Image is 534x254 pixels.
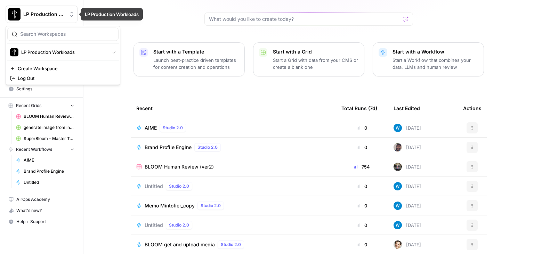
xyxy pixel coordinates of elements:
[20,31,114,38] input: Search Workspaces
[24,136,74,142] span: SuperBloom - Master Topic List
[145,144,192,151] span: Brand Profile Engine
[18,75,113,82] span: Log Out
[394,240,402,249] img: j7temtklz6amjwtjn5shyeuwpeb0
[16,86,74,92] span: Settings
[6,194,78,205] a: AirOps Academy
[394,202,421,210] div: [DATE]
[394,99,420,118] div: Last Edited
[136,221,330,229] a: UntitledStudio 2.0
[16,146,52,153] span: Recent Workflows
[24,113,74,120] span: BLOOM Human Review (ver2)
[133,42,245,76] button: Start with a TemplateLaunch best-practice driven templates for content creation and operations
[393,57,478,71] p: Start a Workflow that combines your data, LLMs and human review
[341,222,382,229] div: 0
[373,42,484,76] button: Start with a WorkflowStart a Workflow that combines your data, LLMs and human review
[394,163,421,171] div: [DATE]
[136,163,330,170] a: BLOOM Human Review (ver2)
[10,48,18,56] img: LP Production Workloads Logo
[394,143,402,151] img: dw2bym9oh1lendkl0jcyb9jgpgea
[145,241,215,248] span: BLOOM get and upload media
[394,182,402,190] img: e6dqg6lbdbpjqp1a7mpgiwrn07v8
[393,48,478,55] p: Start with a Workflow
[6,6,78,23] button: Workspace: LP Production Workloads
[136,99,330,118] div: Recent
[24,168,74,174] span: Brand Profile Engine
[136,124,330,132] a: AIMEStudio 2.0
[341,124,382,131] div: 0
[163,125,183,131] span: Studio 2.0
[6,216,78,227] button: Help + Support
[169,183,189,189] span: Studio 2.0
[13,111,78,122] a: BLOOM Human Review (ver2)
[13,122,78,133] a: generate image from input image (copyright tests) duplicate Grid
[201,203,221,209] span: Studio 2.0
[341,183,382,190] div: 0
[145,222,163,229] span: Untitled
[7,73,119,83] a: Log Out
[13,166,78,177] a: Brand Profile Engine
[16,219,74,225] span: Help + Support
[13,133,78,144] a: SuperBloom - Master Topic List
[221,241,241,248] span: Studio 2.0
[394,163,402,171] img: smah15upbl7bfn8oiyn8a726613u
[394,240,421,249] div: [DATE]
[394,221,421,229] div: [DATE]
[13,177,78,188] a: Untitled
[145,183,163,190] span: Untitled
[16,196,74,203] span: AirOps Academy
[136,143,330,151] a: Brand Profile EngineStudio 2.0
[209,16,400,23] input: What would you like to create today?
[394,221,402,229] img: e6dqg6lbdbpjqp1a7mpgiwrn07v8
[16,103,41,109] span: Recent Grids
[394,202,402,210] img: e6dqg6lbdbpjqp1a7mpgiwrn07v8
[23,11,65,18] span: LP Production Workloads
[145,202,195,209] span: Memo Mintofier_copy
[341,163,382,170] div: 754
[394,143,421,151] div: [DATE]
[136,202,330,210] a: Memo Mintofier_copyStudio 2.0
[6,26,120,85] div: Workspace: LP Production Workloads
[463,99,482,118] div: Actions
[13,155,78,166] a: AIME
[6,144,78,155] button: Recent Workflows
[341,202,382,209] div: 0
[6,205,78,216] button: What's new?
[153,57,239,71] p: Launch best-practice driven templates for content creation and operations
[394,124,402,132] img: e6dqg6lbdbpjqp1a7mpgiwrn07v8
[273,48,358,55] p: Start with a Grid
[394,182,421,190] div: [DATE]
[341,99,377,118] div: Total Runs (7d)
[169,222,189,228] span: Studio 2.0
[21,49,107,56] span: LP Production Workloads
[341,241,382,248] div: 0
[7,64,119,73] a: Create Workspace
[24,157,74,163] span: AIME
[18,65,113,72] span: Create Workspace
[8,8,21,21] img: LP Production Workloads Logo
[394,124,421,132] div: [DATE]
[24,179,74,186] span: Untitled
[6,100,78,111] button: Recent Grids
[24,124,74,131] span: generate image from input image (copyright tests) duplicate Grid
[145,163,214,170] span: BLOOM Human Review (ver2)
[253,42,364,76] button: Start with a GridStart a Grid with data from your CMS or create a blank one
[197,144,218,150] span: Studio 2.0
[145,124,157,131] span: AIME
[136,182,330,190] a: UntitledStudio 2.0
[6,83,78,95] a: Settings
[273,57,358,71] p: Start a Grid with data from your CMS or create a blank one
[341,144,382,151] div: 0
[136,240,330,249] a: BLOOM get and upload mediaStudio 2.0
[153,48,239,55] p: Start with a Template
